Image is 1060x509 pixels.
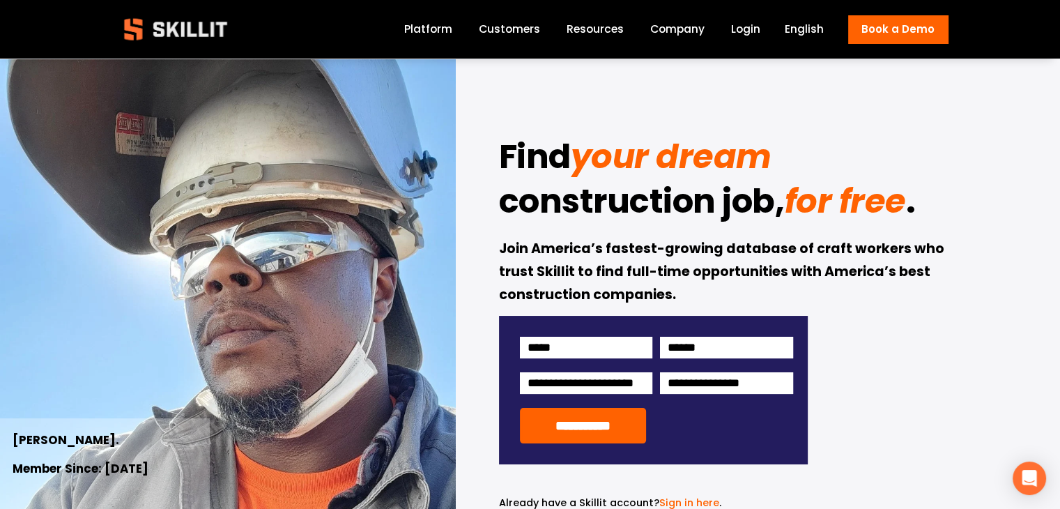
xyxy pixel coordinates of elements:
a: Customers [479,20,540,39]
a: Company [650,20,705,39]
strong: Find [499,131,571,188]
a: folder dropdown [567,20,624,39]
em: for free [784,178,905,225]
span: Resources [567,21,624,37]
strong: . [906,176,916,233]
a: Book a Demo [848,15,948,44]
div: language picker [785,20,824,39]
span: English [785,21,824,37]
em: your dream [571,133,771,180]
a: Login [731,20,760,39]
strong: Member Since: [DATE] [13,459,148,480]
strong: [PERSON_NAME]. [13,431,119,451]
img: Skillit [112,8,239,50]
strong: construction job, [499,176,785,233]
strong: Join America’s fastest-growing database of craft workers who trust Skillit to find full-time oppo... [499,238,947,307]
div: Open Intercom Messenger [1013,462,1046,495]
a: Platform [404,20,452,39]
